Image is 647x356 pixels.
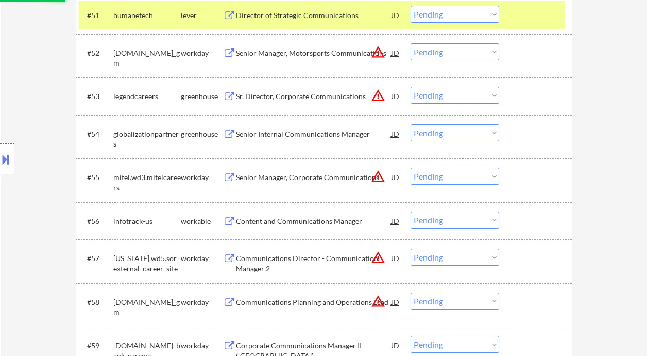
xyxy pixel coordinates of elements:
div: JD [390,168,401,186]
div: JD [390,212,401,230]
div: workday [181,172,223,183]
div: JD [390,87,401,105]
div: greenhouse [181,129,223,139]
div: Senior Manager, Corporate Communications [236,172,391,183]
div: workday [181,297,223,308]
div: [US_STATE].wd5.sor_external_career_site [113,253,181,273]
div: lever [181,10,223,21]
div: [DOMAIN_NAME]_gm [113,48,181,68]
div: #52 [87,48,105,58]
div: [DOMAIN_NAME]_gm [113,297,181,317]
div: workday [181,253,223,264]
button: warning_amber [371,45,385,59]
div: Senior Internal Communications Manager [236,129,391,139]
div: Director of Strategic Communications [236,10,391,21]
div: #57 [87,253,105,264]
div: greenhouse [181,91,223,102]
div: JD [390,43,401,62]
button: warning_amber [371,88,385,103]
div: workable [181,216,223,226]
div: Sr. Director, Corporate Communications [236,91,391,102]
div: JD [390,293,401,311]
div: Communications Planning and Operations Lead [236,297,391,308]
div: Content and Communications Manager [236,216,391,226]
div: JD [390,336,401,354]
div: #59 [87,341,105,351]
div: workday [181,48,223,58]
div: JD [390,249,401,267]
div: #51 [87,10,105,21]
div: workday [181,341,223,351]
div: JD [390,6,401,24]
div: humanetech [113,10,181,21]
button: warning_amber [371,169,385,184]
div: Senior Manager, Motorsports Communications [236,48,391,58]
div: Communications Director - Communication Manager 2 [236,253,391,273]
div: JD [390,124,401,143]
button: warning_amber [371,294,385,309]
button: warning_amber [371,250,385,265]
div: #58 [87,297,105,308]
